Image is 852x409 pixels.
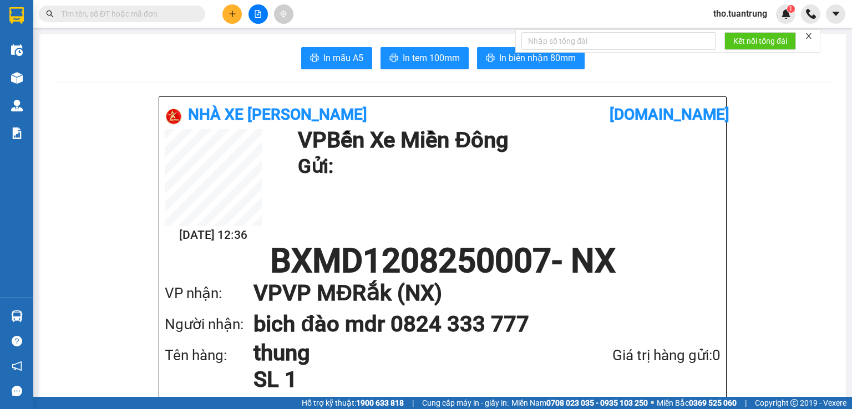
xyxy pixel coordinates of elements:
span: Kết nối tổng đài [733,35,787,47]
span: Cung cấp máy in - giấy in: [422,397,509,409]
button: plus [222,4,242,24]
b: Nhà xe [PERSON_NAME] [188,105,367,124]
span: message [12,386,22,396]
h1: bich đào mdr 0824 333 777 [253,309,698,340]
button: aim [274,4,293,24]
h1: thung [253,340,554,366]
span: Hỗ trợ kỹ thuật: [302,397,404,409]
h1: SL 1 [253,366,554,393]
h1: VP Bến Xe Miền Đông [298,129,715,151]
b: [DOMAIN_NAME] [610,105,729,124]
button: printerIn mẫu A5 [301,47,372,69]
span: | [412,397,414,409]
span: | [745,397,747,409]
strong: 1900 633 818 [356,398,404,407]
button: file-add [248,4,268,24]
h1: Gửi: [298,151,715,182]
sup: 1 [787,5,795,13]
button: caret-down [826,4,845,24]
span: search [46,10,54,18]
span: notification [12,361,22,371]
img: icon-new-feature [781,9,791,19]
img: warehouse-icon [11,100,23,111]
span: printer [389,53,398,64]
span: Miền Nam [511,397,648,409]
span: Miền Bắc [657,397,737,409]
span: In biên nhận 80mm [499,51,576,65]
span: tho.tuantrung [704,7,776,21]
span: aim [280,10,287,18]
img: logo-vxr [9,7,24,24]
img: warehouse-icon [11,310,23,322]
h1: VP VP MĐRắk (NX) [253,278,698,309]
span: close [805,32,813,40]
button: printerIn biên nhận 80mm [477,47,585,69]
span: question-circle [12,336,22,346]
span: printer [310,53,319,64]
img: warehouse-icon [11,44,23,56]
input: Tìm tên, số ĐT hoặc mã đơn [61,8,192,20]
h1: BXMD1208250007 - NX [165,244,721,278]
img: logo.jpg [165,108,182,125]
img: warehouse-icon [11,72,23,84]
div: VP nhận: [165,282,253,305]
h2: [DATE] 12:36 [165,226,262,244]
span: In mẫu A5 [323,51,363,65]
span: ⚪️ [651,401,654,405]
span: printer [486,53,495,64]
span: In tem 100mm [403,51,460,65]
strong: 0369 525 060 [689,398,737,407]
img: solution-icon [11,127,23,139]
button: printerIn tem 100mm [381,47,469,69]
input: Nhập số tổng đài [521,32,716,50]
div: Tên hàng: [165,344,253,367]
span: plus [229,10,236,18]
span: copyright [790,399,798,407]
div: Người nhận: [165,313,253,336]
img: phone-icon [806,9,816,19]
span: 1 [789,5,793,13]
strong: 0708 023 035 - 0935 103 250 [546,398,648,407]
div: Giá trị hàng gửi: 0 [554,344,721,367]
button: Kết nối tổng đài [724,32,796,50]
span: caret-down [831,9,841,19]
span: file-add [254,10,262,18]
